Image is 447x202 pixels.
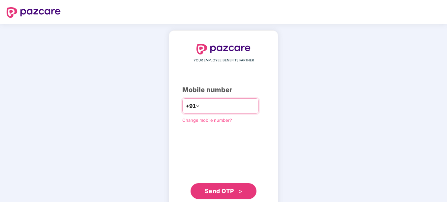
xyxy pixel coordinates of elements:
div: Mobile number [182,85,265,95]
a: Change mobile number? [182,118,232,123]
button: Send OTPdouble-right [191,183,256,199]
span: double-right [238,189,243,194]
span: Send OTP [205,187,234,194]
span: down [196,104,200,108]
span: YOUR EMPLOYEE BENEFITS PARTNER [194,58,254,63]
img: logo [7,7,61,18]
span: +91 [186,102,196,110]
img: logo [196,44,251,54]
